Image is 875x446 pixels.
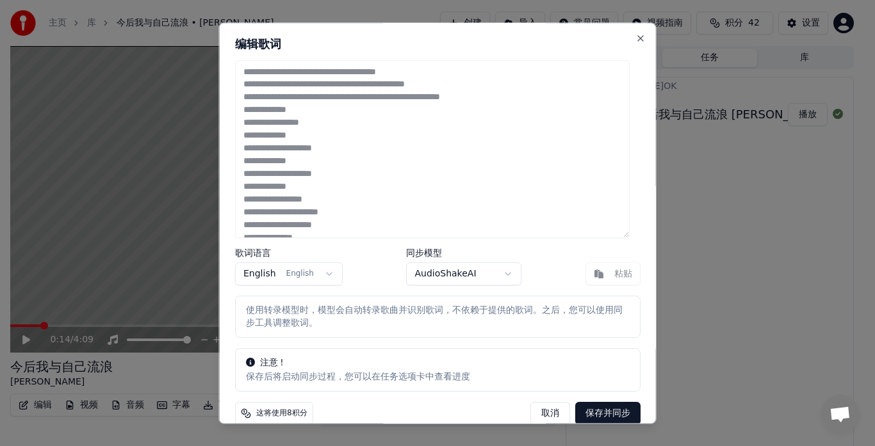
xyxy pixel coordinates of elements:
[246,305,630,330] div: 使用转录模型时，模型会自动转录歌曲并识别歌词，不依赖于提供的歌词。之后，您可以使用同步工具调整歌词。
[235,38,641,50] h2: 编辑歌词
[530,402,570,426] button: 取消
[246,371,630,384] div: 保存后将启动同步过程，您可以在任务选项卡中查看进度
[246,357,630,370] div: 注意！
[235,249,343,258] label: 歌词语言
[256,409,307,419] span: 这将使用8积分
[406,249,521,258] label: 同步模型
[575,402,641,426] button: 保存并同步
